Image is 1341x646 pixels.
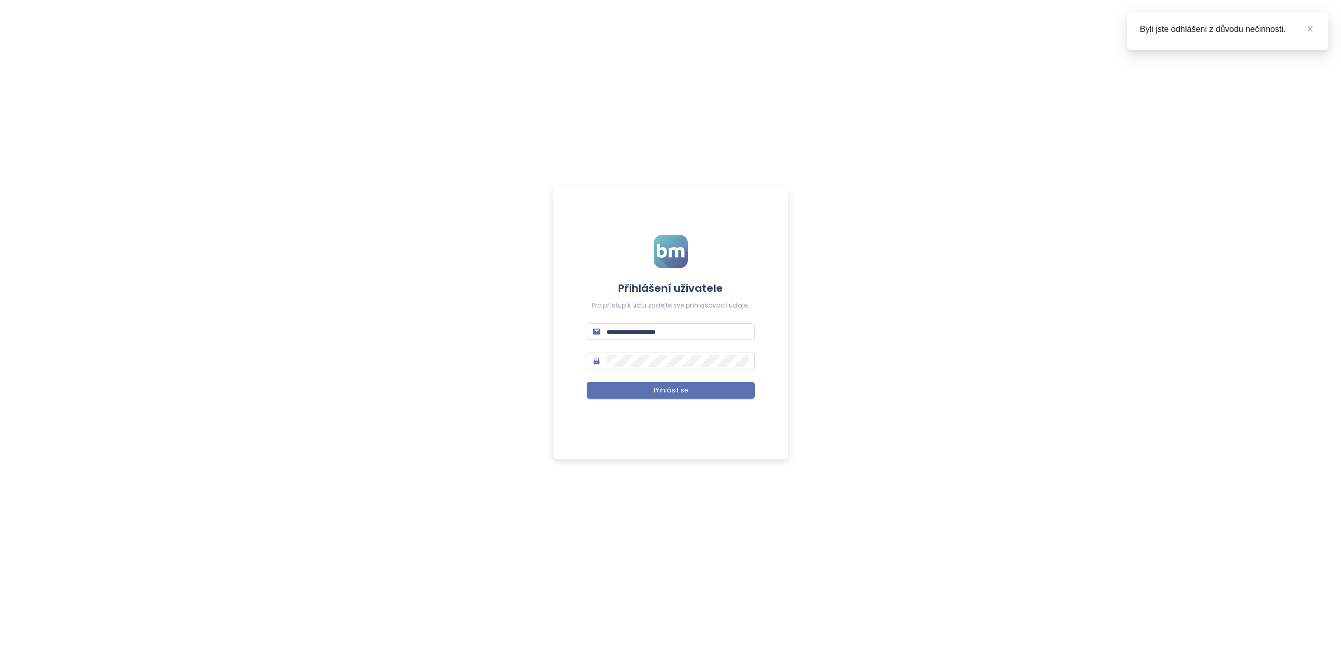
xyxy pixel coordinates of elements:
[587,301,755,311] div: Pro přístup k účtu zadejte své přihlašovací údaje.
[654,235,688,268] img: logo
[587,281,755,295] h4: Přihlášení uživatele
[593,328,600,335] span: mail
[1140,23,1316,36] div: Byli jste odhlášeni z důvodu nečinnosti.
[654,386,688,396] span: Přihlásit se
[593,357,600,365] span: lock
[587,382,755,399] button: Přihlásit se
[1306,25,1314,32] span: close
